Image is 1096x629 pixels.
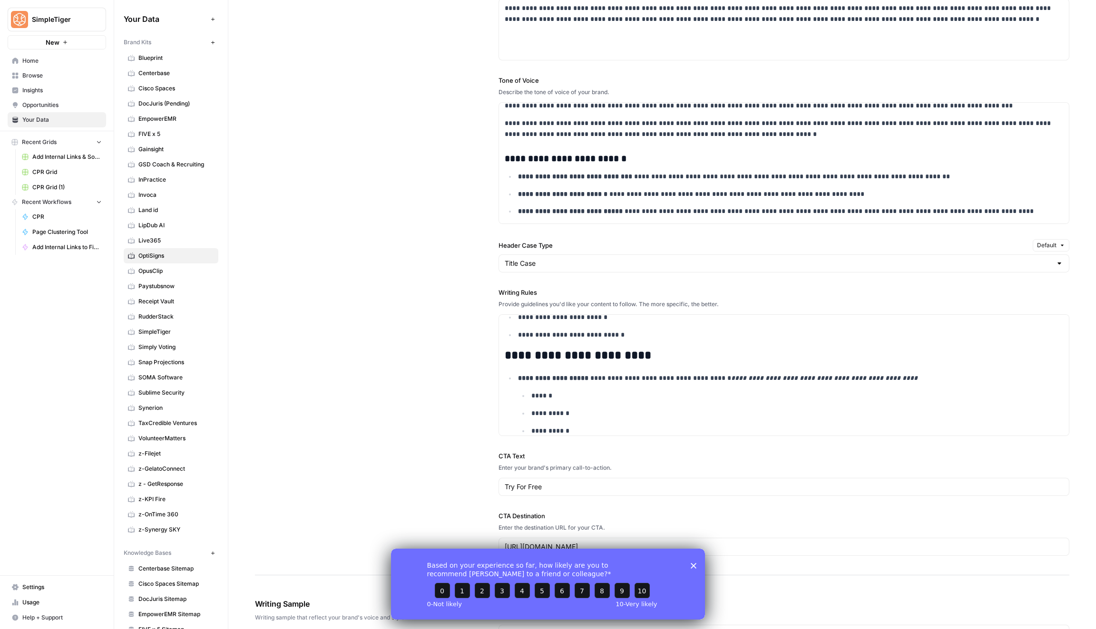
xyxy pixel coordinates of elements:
span: Gainsight [138,145,214,154]
a: z-Synergy SKY [124,522,218,537]
button: Help + Support [8,610,106,625]
span: TaxCredible Ventures [138,419,214,427]
span: Home [22,57,102,65]
span: Simply Voting [138,343,214,351]
label: CTA Destination [499,511,1069,521]
input: Title Case [505,259,1052,268]
span: z-GelatoConnect [138,464,214,473]
a: Synerion [124,400,218,416]
a: TaxCredible Ventures [124,416,218,431]
label: Header Case Type [499,241,1029,250]
a: z-KPI Fire [124,492,218,507]
span: Add Internal Links to Final Copy [32,243,102,252]
input: www.sundaysoccer.com/gearup [505,542,1063,552]
span: CPR Grid [32,168,102,176]
span: Brand Kits [124,38,151,47]
iframe: Survey from AirOps [391,549,705,619]
span: Snap Projections [138,358,214,367]
span: New [46,38,59,47]
span: z-Filejet [138,449,214,458]
span: Receipt Vault [138,297,214,306]
span: Insights [22,86,102,95]
span: Help + Support [22,613,102,622]
a: EmpowerEMR Sitemap [124,607,218,622]
a: Cisco Spaces Sitemap [124,576,218,591]
span: SimpleTiger [32,15,89,24]
span: EmpowerEMR [138,115,214,123]
a: Home [8,53,106,68]
span: Cisco Spaces [138,84,214,93]
span: OptiSigns [138,252,214,260]
span: z-KPI Fire [138,495,214,503]
span: Writing Sample [255,598,445,610]
a: Opportunities [8,97,106,113]
a: Live365 [124,233,218,248]
a: Invoca [124,187,218,203]
span: LipDub AI [138,221,214,230]
span: Add Internal Links & Sources to Final Copy Grid [32,153,102,161]
span: CPR Grid (1) [32,183,102,192]
span: Settings [22,583,102,591]
button: New [8,35,106,49]
div: Enter your brand's primary call-to-action. [499,464,1069,472]
a: Paystubsnow [124,279,218,294]
button: Default [1033,239,1069,252]
span: z-OnTime 360 [138,510,214,519]
span: GSD Coach & Recruiting [138,160,214,169]
a: Your Data [8,112,106,127]
span: z - GetResponse [138,480,214,488]
div: Provide guidelines you'd like your content to follow. The more specific, the better. [499,300,1069,309]
a: DocJuris Sitemap [124,591,218,607]
span: Invoca [138,191,214,199]
a: Simply Voting [124,339,218,355]
a: SOMA Software [124,370,218,385]
a: z-OnTime 360 [124,507,218,522]
a: InPractice [124,172,218,187]
span: Centerbase Sitemap [138,564,214,573]
a: Receipt Vault [124,294,218,309]
span: Paystubsnow [138,282,214,290]
a: GSD Coach & Recruiting [124,157,218,172]
span: OpusClip [138,267,214,275]
span: Live365 [138,236,214,245]
span: Knowledge Bases [124,549,171,557]
div: URL for your writing sample [499,610,1069,619]
button: Recent Workflows [8,195,106,209]
a: FIVE x 5 [124,126,218,142]
a: Sublime Security [124,385,218,400]
a: OptiSigns [124,248,218,263]
a: Snap Projections [124,355,218,370]
span: Writing sample that reflect your brand's voice and style. [255,613,445,622]
a: Insights [8,83,106,98]
span: Blueprint [138,54,214,62]
span: DocJuris Sitemap [138,595,214,603]
a: Centerbase [124,66,218,81]
span: Browse [22,71,102,80]
div: Enter the destination URL for your CTA. [499,523,1069,532]
a: RudderStack [124,309,218,324]
span: Your Data [22,116,102,124]
a: CPR Grid [18,165,106,180]
a: Land id [124,203,218,218]
img: SimpleTiger Logo [11,11,28,28]
a: SimpleTiger [124,324,218,339]
span: Land id [138,206,214,214]
span: EmpowerEMR Sitemap [138,610,214,619]
label: CTA Text [499,451,1069,461]
label: Writing Sample URL [499,598,1069,608]
span: DocJuris (Pending) [138,99,214,108]
a: OpusClip [124,263,218,279]
span: Default [1037,241,1057,250]
a: z - GetResponse [124,476,218,492]
span: Opportunities [22,101,102,109]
